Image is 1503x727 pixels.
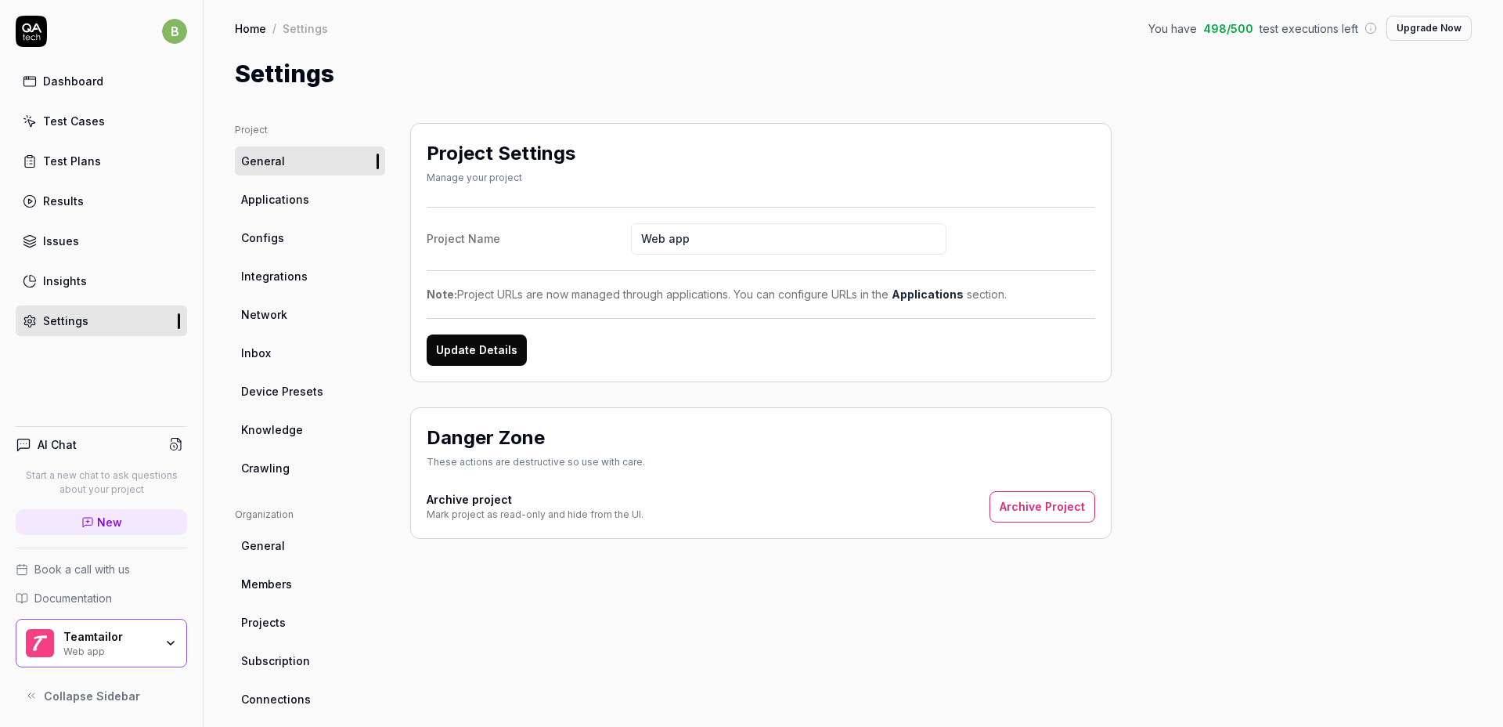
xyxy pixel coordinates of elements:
[1260,20,1358,37] span: test executions left
[43,193,84,209] div: Results
[241,537,285,554] span: General
[427,335,527,366] button: Update Details
[235,146,385,175] a: General
[427,455,645,469] div: These actions are destructive so use with care.
[241,230,284,246] span: Configs
[631,223,946,255] input: Project Name
[16,306,187,336] a: Settings
[235,185,385,214] a: Applications
[43,113,105,129] div: Test Cases
[427,288,457,301] strong: Note:
[235,377,385,406] a: Device Presets
[235,508,385,522] div: Organization
[235,646,385,675] a: Subscription
[241,691,311,707] span: Connections
[38,436,77,453] h4: AI Chat
[235,608,385,637] a: Projects
[427,424,545,452] h2: Danger Zone
[241,153,285,169] span: General
[16,226,187,256] a: Issues
[427,139,575,168] h2: Project Settings
[16,590,187,606] a: Documentation
[235,454,385,483] a: Crawling
[16,468,187,497] p: Start a new chat to ask questions about your project
[241,614,286,631] span: Projects
[235,20,266,36] a: Home
[235,685,385,714] a: Connections
[235,56,334,92] h1: Settings
[241,345,271,361] span: Inbox
[427,286,1095,302] div: Project URLs are now managed through applications. You can configure URLs in the section.
[235,223,385,252] a: Configs
[16,266,187,296] a: Insights
[235,123,385,137] div: Project
[43,73,103,89] div: Dashboard
[63,630,154,644] div: Teamtailor
[16,186,187,216] a: Results
[235,531,385,560] a: General
[43,233,79,249] div: Issues
[241,268,308,284] span: Integrations
[241,421,303,438] span: Knowledge
[97,514,122,530] span: New
[989,491,1095,523] button: Archive Project
[235,262,385,291] a: Integrations
[241,653,310,669] span: Subscription
[162,19,187,44] span: b
[43,273,87,289] div: Insights
[427,508,643,522] div: Mark project as read-only and hide from the UI.
[235,415,385,444] a: Knowledge
[16,561,187,577] a: Book a call with us
[16,106,187,136] a: Test Cases
[427,171,575,185] div: Manage your project
[1386,16,1472,41] button: Upgrade Now
[162,16,187,47] button: b
[43,313,88,329] div: Settings
[16,680,187,711] button: Collapse Sidebar
[235,300,385,329] a: Network
[1203,20,1253,37] span: 498 / 500
[26,629,54,657] img: Teamtailor Logo
[16,146,187,176] a: Test Plans
[235,570,385,599] a: Members
[44,688,140,704] span: Collapse Sidebar
[283,20,328,36] div: Settings
[16,509,187,535] a: New
[241,306,287,323] span: Network
[427,230,631,247] div: Project Name
[63,644,154,656] div: Web app
[427,491,643,508] h4: Archive project
[1148,20,1197,37] span: You have
[235,338,385,367] a: Inbox
[34,590,112,606] span: Documentation
[241,383,323,400] span: Device Presets
[43,153,101,169] div: Test Plans
[241,576,292,592] span: Members
[241,191,309,208] span: Applications
[16,66,187,96] a: Dashboard
[16,619,187,667] button: Teamtailor LogoTeamtailorWeb app
[241,460,290,476] span: Crawling
[272,20,276,36] div: /
[34,561,130,577] span: Book a call with us
[892,288,964,301] a: Applications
